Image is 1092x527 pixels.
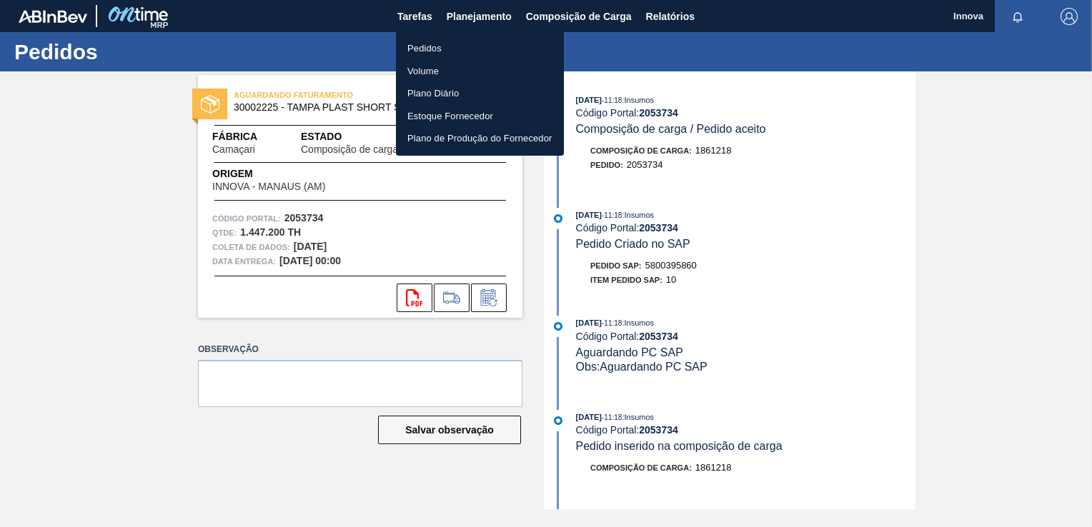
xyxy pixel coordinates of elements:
[396,105,564,128] a: Estoque Fornecedor
[396,127,564,150] a: Plano de Produção do Fornecedor
[396,37,564,60] a: Pedidos
[396,82,564,105] a: Plano Diário
[396,60,564,83] a: Volume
